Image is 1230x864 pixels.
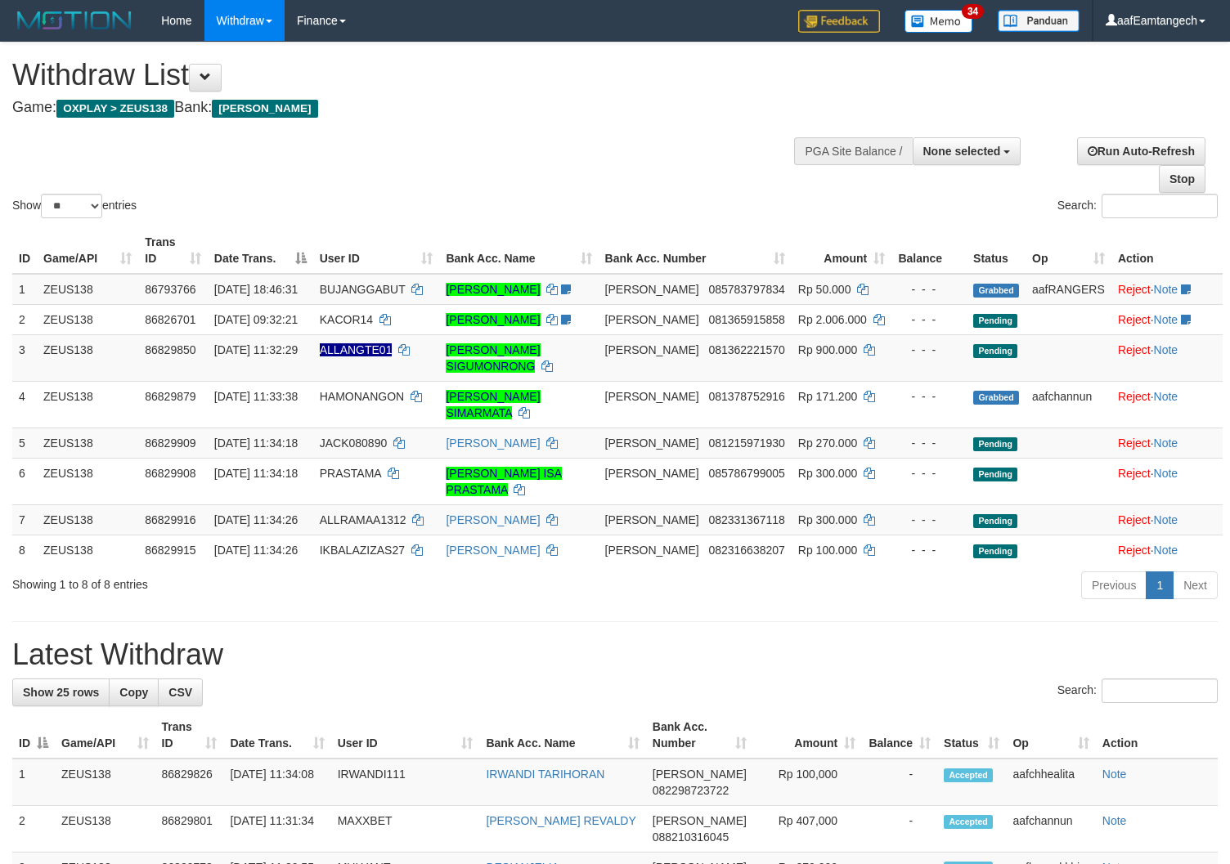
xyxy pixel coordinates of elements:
[1057,678,1218,703] label: Search:
[605,343,699,356] span: [PERSON_NAME]
[944,815,993,829] span: Accepted
[653,830,729,844] span: Copy 088210316045 to clipboard
[12,678,110,706] a: Show 25 rows
[446,283,540,296] a: [PERSON_NAME]
[1111,274,1223,305] td: ·
[898,465,960,481] div: - - -
[212,100,317,118] span: [PERSON_NAME]
[138,227,208,274] th: Trans ID: activate to sort column ascending
[798,313,867,326] span: Rp 2.006.000
[37,428,138,458] td: ZEUS138
[320,513,406,526] span: ALLRAMAA1312
[12,334,37,381] td: 3
[862,759,937,806] td: -
[898,311,960,328] div: - - -
[1006,806,1095,853] td: aafchannun
[12,304,37,334] td: 2
[1154,283,1178,296] a: Note
[12,274,37,305] td: 1
[12,570,501,593] div: Showing 1 to 8 of 8 entries
[1081,571,1147,599] a: Previous
[1154,343,1178,356] a: Note
[898,281,960,298] div: - - -
[1096,712,1218,759] th: Action
[973,514,1017,528] span: Pending
[1173,571,1218,599] a: Next
[12,638,1218,671] h1: Latest Withdraw
[1006,759,1095,806] td: aafchhealita
[862,712,937,759] th: Balance: activate to sort column ascending
[605,467,699,480] span: [PERSON_NAME]
[37,334,138,381] td: ZEUS138
[1118,544,1151,557] a: Reject
[37,535,138,565] td: ZEUS138
[1102,768,1127,781] a: Note
[605,436,699,450] span: [PERSON_NAME]
[446,467,562,496] a: [PERSON_NAME] ISA PRASTAMA
[1111,458,1223,504] td: ·
[708,513,784,526] span: Copy 082331367118 to clipboard
[898,512,960,528] div: - - -
[12,535,37,565] td: 8
[331,712,480,759] th: User ID: activate to sort column ascending
[605,544,699,557] span: [PERSON_NAME]
[486,768,604,781] a: IRWANDI TARIHORAN
[320,343,393,356] span: Nama rekening ada tanda titik/strip, harap diedit
[320,390,404,403] span: HAMONANGON
[145,467,195,480] span: 86829908
[223,759,330,806] td: [DATE] 11:34:08
[708,343,784,356] span: Copy 081362221570 to clipboard
[898,435,960,451] div: - - -
[605,313,699,326] span: [PERSON_NAME]
[1154,390,1178,403] a: Note
[1118,513,1151,526] a: Reject
[145,390,195,403] span: 86829879
[214,436,298,450] span: [DATE] 11:34:18
[214,390,298,403] span: [DATE] 11:33:38
[208,227,313,274] th: Date Trans.: activate to sort column descending
[214,343,298,356] span: [DATE] 11:32:29
[753,712,862,759] th: Amount: activate to sort column ascending
[1026,381,1111,428] td: aafchannun
[1111,381,1223,428] td: ·
[37,381,138,428] td: ZEUS138
[145,313,195,326] span: 86826701
[155,759,224,806] td: 86829826
[1154,467,1178,480] a: Note
[973,437,1017,451] span: Pending
[331,806,480,853] td: MAXXBET
[944,768,993,782] span: Accepted
[605,390,699,403] span: [PERSON_NAME]
[898,342,960,358] div: - - -
[923,145,1001,158] span: None selected
[320,467,381,480] span: PRASTAMA
[653,768,747,781] span: [PERSON_NAME]
[798,544,857,557] span: Rp 100.000
[798,283,851,296] span: Rp 50.000
[56,100,174,118] span: OXPLAY > ZEUS138
[1118,467,1151,480] a: Reject
[605,513,699,526] span: [PERSON_NAME]
[1077,137,1205,165] a: Run Auto-Refresh
[214,513,298,526] span: [DATE] 11:34:26
[214,467,298,480] span: [DATE] 11:34:18
[37,227,138,274] th: Game/API: activate to sort column ascending
[155,712,224,759] th: Trans ID: activate to sort column ascending
[12,806,55,853] td: 2
[798,343,857,356] span: Rp 900.000
[55,759,155,806] td: ZEUS138
[214,283,298,296] span: [DATE] 18:46:31
[331,759,480,806] td: IRWANDI111
[1118,436,1151,450] a: Reject
[1006,712,1095,759] th: Op: activate to sort column ascending
[653,814,747,827] span: [PERSON_NAME]
[1154,544,1178,557] a: Note
[653,784,729,797] span: Copy 082298723722 to clipboard
[798,467,857,480] span: Rp 300.000
[446,390,540,419] a: [PERSON_NAME] SIMARMATA
[973,284,1019,298] span: Grabbed
[1111,334,1223,381] td: ·
[973,544,1017,558] span: Pending
[937,712,1006,759] th: Status: activate to sort column ascending
[41,194,102,218] select: Showentries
